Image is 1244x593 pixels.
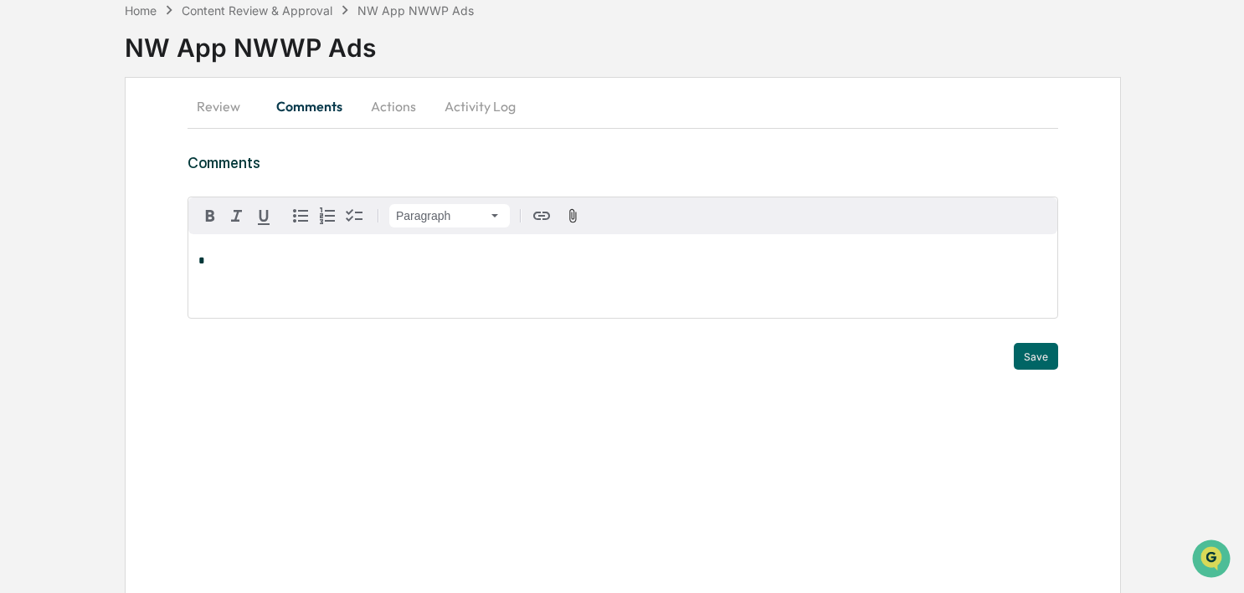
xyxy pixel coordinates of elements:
[125,3,157,18] div: Home
[188,154,1058,171] h3: Comments
[57,128,275,145] div: Start new chat
[17,35,305,62] p: How can we help?
[17,212,30,226] div: 🖐️
[121,212,135,226] div: 🗄️
[10,204,115,234] a: 🖐️Preclearance
[356,86,431,126] button: Actions
[115,204,214,234] a: 🗄️Attestations
[10,236,112,266] a: 🔎Data Lookup
[188,86,263,126] button: Review
[167,284,203,296] span: Pylon
[197,202,224,229] button: Bold
[1190,538,1236,583] iframe: Open customer support
[1014,343,1058,370] button: Save
[17,128,47,158] img: 1746055101610-c473b297-6a78-478c-a979-82029cc54cd1
[182,3,332,18] div: Content Review & Approval
[357,3,474,18] div: NW App NWWP Ads
[263,86,356,126] button: Comments
[188,86,1058,126] div: secondary tabs example
[285,133,305,153] button: Start new chat
[250,202,277,229] button: Underline
[17,244,30,258] div: 🔎
[125,19,1244,63] div: NW App NWWP Ads
[33,211,108,227] span: Preclearance
[57,145,212,158] div: We're available if you need us!
[389,204,510,227] button: Block type
[224,202,250,229] button: Italic
[138,211,208,227] span: Attestations
[558,205,588,227] button: Attach files
[33,243,105,259] span: Data Lookup
[431,86,529,126] button: Activity Log
[118,283,203,296] a: Powered byPylon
